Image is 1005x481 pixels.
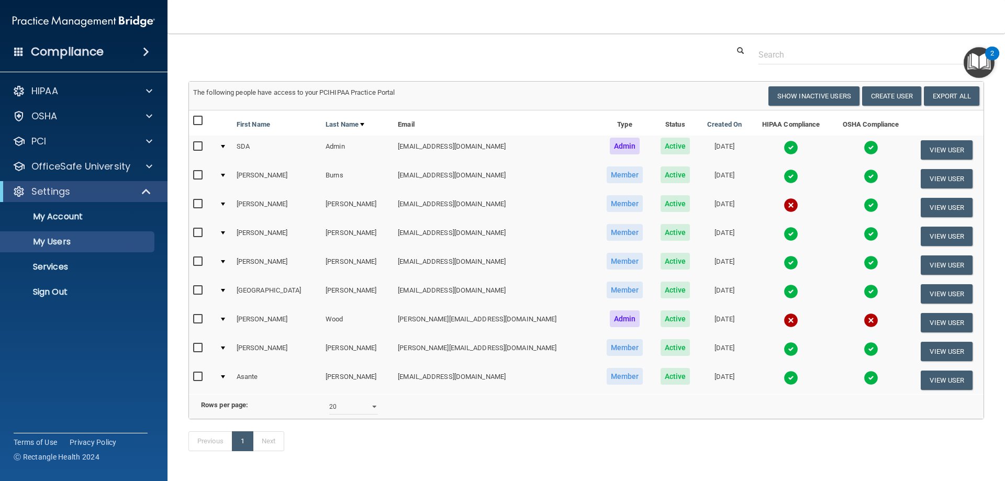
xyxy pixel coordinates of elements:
[661,253,690,270] span: Active
[784,255,798,270] img: tick.e7d51cea.svg
[698,366,751,394] td: [DATE]
[321,193,394,222] td: [PERSON_NAME]
[201,401,248,409] b: Rows per page:
[784,227,798,241] img: tick.e7d51cea.svg
[14,437,57,448] a: Terms of Use
[784,342,798,356] img: tick.e7d51cea.svg
[321,164,394,193] td: Burns
[921,313,973,332] button: View User
[7,287,150,297] p: Sign Out
[31,160,130,173] p: OfficeSafe University
[188,431,232,451] a: Previous
[31,135,46,148] p: PCI
[232,251,321,279] td: [PERSON_NAME]
[394,136,597,164] td: [EMAIL_ADDRESS][DOMAIN_NAME]
[394,308,597,337] td: [PERSON_NAME][EMAIL_ADDRESS][DOMAIN_NAME]
[784,198,798,212] img: cross.ca9f0e7f.svg
[232,279,321,308] td: [GEOGRAPHIC_DATA]
[698,251,751,279] td: [DATE]
[193,88,395,96] span: The following people have access to your PCIHIPAA Practice Portal
[864,313,878,328] img: cross.ca9f0e7f.svg
[321,337,394,366] td: [PERSON_NAME]
[321,136,394,164] td: Admin
[768,86,859,106] button: Show Inactive Users
[232,222,321,251] td: [PERSON_NAME]
[610,310,640,327] span: Admin
[921,255,973,275] button: View User
[607,224,643,241] span: Member
[864,284,878,299] img: tick.e7d51cea.svg
[13,185,152,198] a: Settings
[394,222,597,251] td: [EMAIL_ADDRESS][DOMAIN_NAME]
[964,47,995,78] button: Open Resource Center, 2 new notifications
[597,110,652,136] th: Type
[321,222,394,251] td: [PERSON_NAME]
[31,44,104,59] h4: Compliance
[607,166,643,183] span: Member
[321,279,394,308] td: [PERSON_NAME]
[661,339,690,356] span: Active
[921,227,973,246] button: View User
[698,136,751,164] td: [DATE]
[921,198,973,217] button: View User
[232,308,321,337] td: [PERSON_NAME]
[394,193,597,222] td: [EMAIL_ADDRESS][DOMAIN_NAME]
[990,53,994,67] div: 2
[394,337,597,366] td: [PERSON_NAME][EMAIL_ADDRESS][DOMAIN_NAME]
[394,251,597,279] td: [EMAIL_ADDRESS][DOMAIN_NAME]
[784,140,798,155] img: tick.e7d51cea.svg
[758,45,976,64] input: Search
[864,140,878,155] img: tick.e7d51cea.svg
[232,136,321,164] td: SDA
[824,407,992,449] iframe: Drift Widget Chat Controller
[394,279,597,308] td: [EMAIL_ADDRESS][DOMAIN_NAME]
[70,437,117,448] a: Privacy Policy
[661,282,690,298] span: Active
[607,339,643,356] span: Member
[751,110,831,136] th: HIPAA Compliance
[661,166,690,183] span: Active
[31,110,58,122] p: OSHA
[607,195,643,212] span: Member
[831,110,910,136] th: OSHA Compliance
[698,279,751,308] td: [DATE]
[784,284,798,299] img: tick.e7d51cea.svg
[321,366,394,394] td: [PERSON_NAME]
[7,262,150,272] p: Services
[321,251,394,279] td: [PERSON_NAME]
[864,371,878,385] img: tick.e7d51cea.svg
[232,431,253,451] a: 1
[13,110,152,122] a: OSHA
[698,308,751,337] td: [DATE]
[698,222,751,251] td: [DATE]
[7,211,150,222] p: My Account
[13,135,152,148] a: PCI
[321,308,394,337] td: Wood
[924,86,979,106] a: Export All
[394,366,597,394] td: [EMAIL_ADDRESS][DOMAIN_NAME]
[661,368,690,385] span: Active
[607,368,643,385] span: Member
[864,227,878,241] img: tick.e7d51cea.svg
[864,198,878,212] img: tick.e7d51cea.svg
[661,195,690,212] span: Active
[862,86,921,106] button: Create User
[921,140,973,160] button: View User
[13,160,152,173] a: OfficeSafe University
[661,224,690,241] span: Active
[13,11,155,32] img: PMB logo
[698,164,751,193] td: [DATE]
[921,169,973,188] button: View User
[232,164,321,193] td: [PERSON_NAME]
[921,342,973,361] button: View User
[921,371,973,390] button: View User
[237,118,270,131] a: First Name
[652,110,699,136] th: Status
[784,169,798,184] img: tick.e7d51cea.svg
[864,342,878,356] img: tick.e7d51cea.svg
[232,337,321,366] td: [PERSON_NAME]
[661,138,690,154] span: Active
[14,452,99,462] span: Ⓒ Rectangle Health 2024
[921,284,973,304] button: View User
[784,313,798,328] img: cross.ca9f0e7f.svg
